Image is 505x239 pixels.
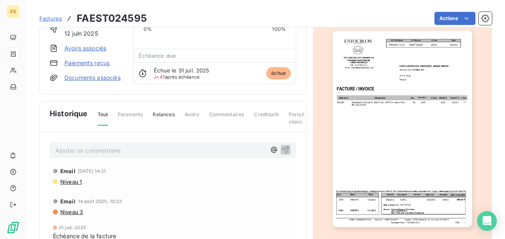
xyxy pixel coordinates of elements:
h3: FAEST024595 [77,11,147,26]
span: Factures [39,15,62,22]
span: Niveau 1 [59,178,82,185]
span: 14 août 2025, 10:22 [78,199,122,204]
span: Niveau 3 [59,209,83,215]
div: ES [7,5,20,18]
span: Tout [98,111,108,126]
span: Email [60,198,75,205]
span: échue [266,67,291,79]
a: Paiements reçus [64,59,110,67]
span: 100% [272,25,286,33]
span: Relances [153,111,174,125]
a: Factures [39,14,62,23]
span: 0% [144,25,152,33]
span: après échéance [154,74,199,79]
span: Avoirs [185,111,199,125]
a: Documents associés [64,74,121,82]
span: Historique [50,108,88,119]
span: Portail client [289,111,304,132]
span: 31 juil. 2025 [59,225,86,230]
span: Commentaires [209,111,245,125]
button: Actions [434,12,475,25]
span: Échue le 31 juil. 2025 [154,67,209,74]
span: Email [60,168,75,174]
span: Paiements [118,111,143,125]
a: Avoirs associés [64,44,106,52]
span: J+47 [154,74,165,80]
span: Échéance due [139,52,176,59]
span: Creditsafe [254,111,279,125]
span: [DATE] 14:31 [78,169,106,174]
img: Logo LeanPay [7,221,20,234]
span: 12 juin 2025 [64,29,98,38]
div: Open Intercom Messenger [477,211,497,231]
img: invoice_thumbnail [333,31,472,227]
